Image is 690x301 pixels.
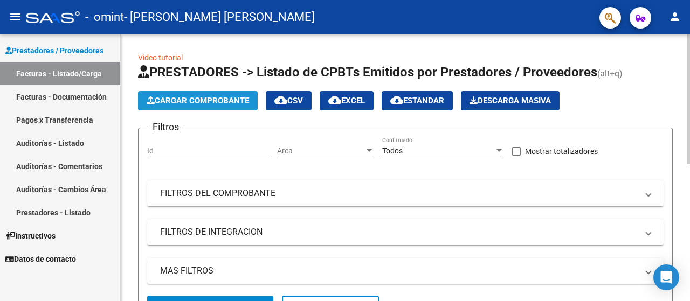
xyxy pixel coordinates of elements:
[668,10,681,23] mat-icon: person
[277,146,364,156] span: Area
[5,230,56,242] span: Instructivos
[390,94,403,107] mat-icon: cloud_download
[382,146,403,155] span: Todos
[124,5,315,29] span: - [PERSON_NAME] [PERSON_NAME]
[5,45,103,57] span: Prestadores / Proveedores
[461,91,560,110] button: Descarga Masiva
[147,219,664,245] mat-expansion-panel-header: FILTROS DE INTEGRACION
[328,96,365,106] span: EXCEL
[266,91,312,110] button: CSV
[597,68,623,79] span: (alt+q)
[653,264,679,290] div: Open Intercom Messenger
[470,96,551,106] span: Descarga Masiva
[147,258,664,284] mat-expansion-panel-header: MAS FILTROS
[525,145,598,158] span: Mostrar totalizadores
[382,91,453,110] button: Estandar
[390,96,444,106] span: Estandar
[85,5,124,29] span: - omint
[5,253,76,265] span: Datos de contacto
[320,91,374,110] button: EXCEL
[147,120,184,135] h3: Filtros
[147,96,249,106] span: Cargar Comprobante
[138,53,183,62] a: Video tutorial
[147,180,664,206] mat-expansion-panel-header: FILTROS DEL COMPROBANTE
[461,91,560,110] app-download-masive: Descarga masiva de comprobantes (adjuntos)
[138,91,258,110] button: Cargar Comprobante
[9,10,22,23] mat-icon: menu
[160,187,638,199] mat-panel-title: FILTROS DEL COMPROBANTE
[160,265,638,277] mat-panel-title: MAS FILTROS
[328,94,341,107] mat-icon: cloud_download
[160,226,638,238] mat-panel-title: FILTROS DE INTEGRACION
[274,94,287,107] mat-icon: cloud_download
[274,96,303,106] span: CSV
[138,65,597,80] span: PRESTADORES -> Listado de CPBTs Emitidos por Prestadores / Proveedores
